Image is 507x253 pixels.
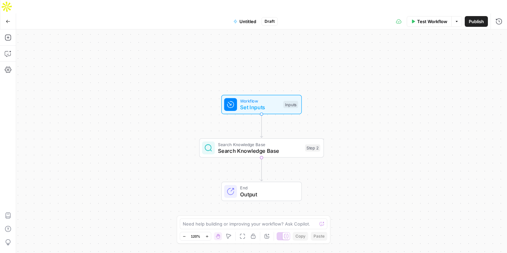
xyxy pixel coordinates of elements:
[465,16,488,27] button: Publish
[283,101,298,108] div: Inputs
[295,233,305,239] span: Copy
[305,144,321,152] div: Step 2
[229,16,260,27] button: Untitled
[199,138,324,158] div: Search Knowledge BaseSearch Knowledge BaseStep 2
[239,18,256,25] span: Untitled
[191,234,200,239] span: 120%
[218,147,302,155] span: Search Knowledge Base
[218,141,302,147] span: Search Knowledge Base
[260,114,263,138] g: Edge from start to step_2
[407,16,451,27] button: Test Workflow
[311,232,327,241] button: Paste
[199,95,324,114] div: WorkflowSet InputsInputs
[199,182,324,201] div: EndOutput
[240,98,280,104] span: Workflow
[417,18,447,25] span: Test Workflow
[293,232,308,241] button: Copy
[240,185,295,191] span: End
[469,18,484,25] span: Publish
[314,233,325,239] span: Paste
[265,18,275,24] span: Draft
[240,190,295,198] span: Output
[240,103,280,111] span: Set Inputs
[260,157,263,181] g: Edge from step_2 to end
